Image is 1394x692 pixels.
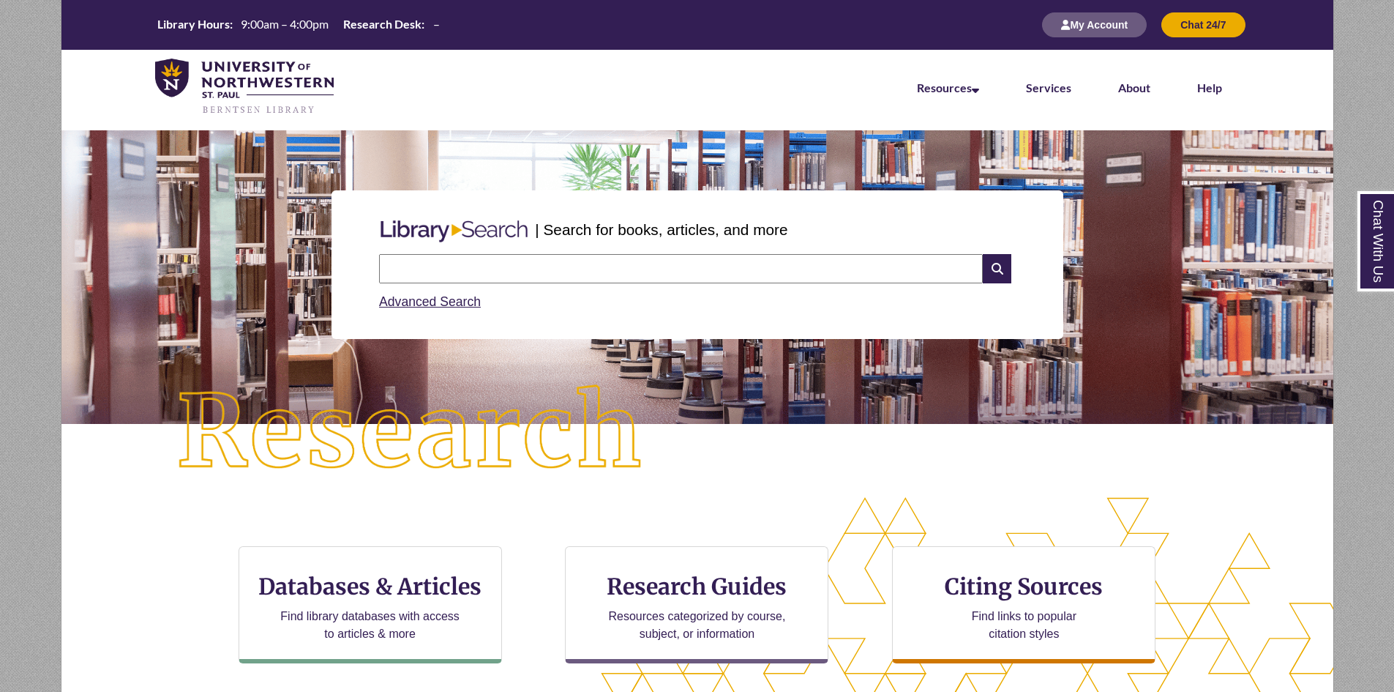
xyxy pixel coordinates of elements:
span: 9:00am – 4:00pm [241,17,329,31]
table: Hours Today [151,16,446,32]
button: My Account [1042,12,1147,37]
p: | Search for books, articles, and more [535,218,787,241]
h3: Databases & Articles [251,573,490,600]
a: Hours Today [151,16,446,34]
a: Help [1197,81,1222,94]
a: Research Guides Resources categorized by course, subject, or information [565,546,828,663]
th: Research Desk: [337,16,427,32]
span: – [433,17,440,31]
p: Find links to popular citation styles [953,608,1095,643]
th: Library Hours: [151,16,235,32]
a: Chat 24/7 [1161,18,1245,31]
h3: Research Guides [577,573,816,600]
a: Advanced Search [379,294,481,309]
a: About [1118,81,1150,94]
a: Citing Sources Find links to popular citation styles [892,546,1155,663]
a: Services [1026,81,1071,94]
a: My Account [1042,18,1147,31]
a: Databases & Articles Find library databases with access to articles & more [239,546,502,663]
img: Research [124,333,697,532]
a: Resources [917,81,979,94]
h3: Citing Sources [935,573,1114,600]
button: Chat 24/7 [1161,12,1245,37]
img: UNWSP Library Logo [155,59,334,116]
i: Search [983,254,1011,283]
img: Libary Search [373,215,535,248]
p: Resources categorized by course, subject, or information [602,608,792,643]
p: Find library databases with access to articles & more [274,608,465,643]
